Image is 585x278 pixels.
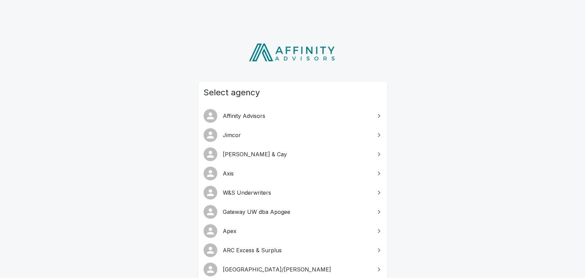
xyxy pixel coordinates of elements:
span: W&S Underwriters [223,189,371,197]
a: Jimcor [198,125,387,145]
a: Affinity Advisors [198,106,387,125]
img: Affinity Advisors Logo [243,41,342,64]
span: Apex [223,227,371,235]
span: Jimcor [223,131,371,139]
span: Gateway UW dba Apogee [223,208,371,216]
a: Axis [198,164,387,183]
span: Axis [223,169,371,178]
span: Affinity Advisors [223,112,371,120]
span: ARC Excess & Surplus [223,246,371,254]
a: W&S Underwriters [198,183,387,202]
a: Gateway UW dba Apogee [198,202,387,221]
span: [GEOGRAPHIC_DATA]/[PERSON_NAME] [223,265,371,274]
a: ARC Excess & Surplus [198,241,387,260]
a: Apex [198,221,387,241]
span: Select agency [204,87,382,98]
a: [PERSON_NAME] & Cay [198,145,387,164]
span: [PERSON_NAME] & Cay [223,150,371,158]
